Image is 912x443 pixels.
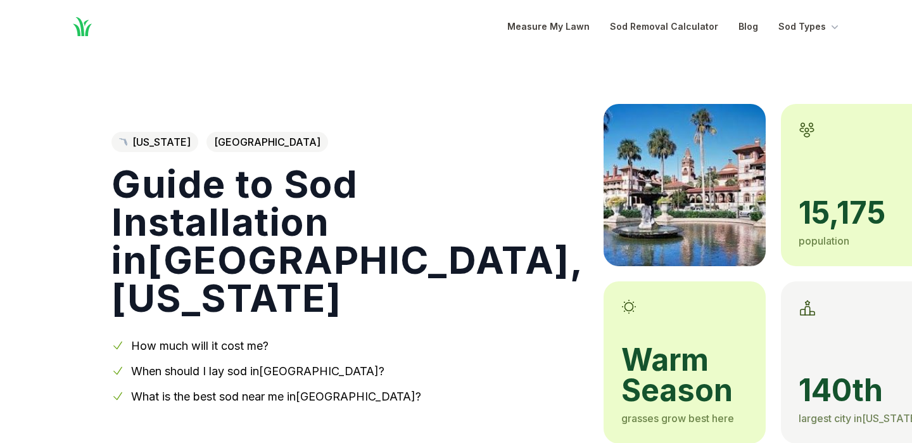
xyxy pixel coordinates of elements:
[111,165,583,317] h1: Guide to Sod Installation in [GEOGRAPHIC_DATA] , [US_STATE]
[119,138,127,146] img: Florida state outline
[621,412,734,425] span: grasses grow best here
[610,19,718,34] a: Sod Removal Calculator
[131,390,421,403] a: What is the best sod near me in[GEOGRAPHIC_DATA]?
[738,19,758,34] a: Blog
[621,345,748,406] span: warm season
[799,234,849,247] span: population
[778,19,841,34] button: Sod Types
[604,104,766,266] img: A picture of St. Augustine
[206,132,328,152] span: [GEOGRAPHIC_DATA]
[131,364,384,378] a: When should I lay sod in[GEOGRAPHIC_DATA]?
[507,19,590,34] a: Measure My Lawn
[111,132,198,152] a: [US_STATE]
[131,339,269,352] a: How much will it cost me?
